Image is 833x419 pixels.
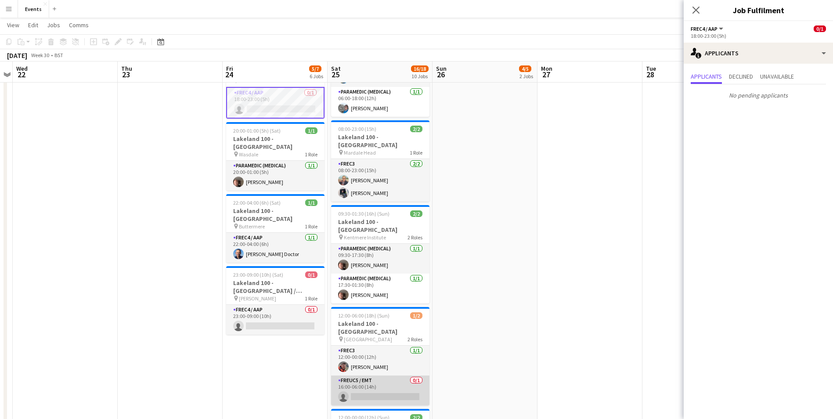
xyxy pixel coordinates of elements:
a: Jobs [43,19,64,31]
span: Week 30 [29,52,51,58]
span: Declined [729,73,753,79]
span: 22:00-04:00 (6h) (Sat) [233,199,281,206]
span: 2 Roles [407,234,422,241]
app-job-card: 09:30-01:30 (16h) (Sun)2/2Lakeland 100 - [GEOGRAPHIC_DATA] Kentmere Institute2 RolesParamedic (Me... [331,205,429,303]
span: Mardale Head [344,149,376,156]
h3: Lakeland 100 - [GEOGRAPHIC_DATA] [331,320,429,336]
span: Comms [69,21,89,29]
span: FREC4 / AAP [691,25,718,32]
app-card-role: Paramedic (Medical)1/109:30-17:30 (8h)[PERSON_NAME] [331,244,429,274]
span: 08:00-23:00 (15h) [338,126,376,132]
span: 26 [435,69,447,79]
span: Jobs [47,21,60,29]
a: View [4,19,23,31]
div: BST [54,52,63,58]
div: 6 Jobs [310,73,323,79]
span: Unavailable [760,73,794,79]
span: 1 Role [305,151,317,158]
span: 1/1 [305,127,317,134]
span: 1 Role [305,295,317,302]
span: Sun [436,65,447,72]
app-card-role: FREC4 / AAP1/122:00-04:00 (6h)[PERSON_NAME] Doctor [226,233,325,263]
app-card-role: FREUC5 / EMT0/116:00-06:00 (14h) [331,376,429,405]
a: Comms [65,19,92,31]
app-card-role: Paramedic (Medical)1/106:00-18:00 (12h)[PERSON_NAME] [331,87,429,117]
div: Applicants [684,43,833,64]
app-card-role: Paramedic (Medical)1/117:30-01:30 (8h)[PERSON_NAME] [331,274,429,303]
span: Wasdale [239,151,258,158]
app-job-card: 22:00-04:00 (6h) (Sat)1/1Lakeland 100 - [GEOGRAPHIC_DATA] Buttermere1 RoleFREC4 / AAP1/122:00-04:... [226,194,325,263]
span: Applicants [691,73,722,79]
span: [PERSON_NAME] [239,295,276,302]
app-job-card: 20:00-01:00 (5h) (Sat)1/1Lakeland 100 - [GEOGRAPHIC_DATA] Wasdale1 RoleParamedic (Medical)1/120:0... [226,122,325,191]
span: Tue [646,65,656,72]
span: 0/1 [814,25,826,32]
span: Fri [226,65,233,72]
span: 20:00-01:00 (5h) (Sat) [233,127,281,134]
span: 1 Role [305,223,317,230]
span: 0/1 [305,271,317,278]
app-job-card: 18:00-23:00 (5h)0/1Lakeland 100 - Seathwaite / Boot Seathwaite1 RoleFREC4 / AAP0/118:00-23:00 (5h) [226,48,325,119]
div: 10 Jobs [411,73,428,79]
span: 27 [540,69,552,79]
button: FREC4 / AAP [691,25,725,32]
div: 2 Jobs [519,73,533,79]
app-job-card: 08:00-23:00 (15h)2/2Lakeland 100 - [GEOGRAPHIC_DATA] Mardale Head1 RoleFREC32/208:00-23:00 (15h)[... [331,120,429,202]
span: 2 Roles [407,336,422,343]
span: Edit [28,21,38,29]
span: 16/18 [411,65,429,72]
span: View [7,21,19,29]
span: 28 [645,69,656,79]
app-card-role: FREC32/208:00-23:00 (15h)[PERSON_NAME][PERSON_NAME] [331,159,429,202]
app-job-card: 23:00-09:00 (10h) (Sat)0/1Lakeland 100 - [GEOGRAPHIC_DATA] / [GEOGRAPHIC_DATA] [PERSON_NAME]1 Rol... [226,266,325,335]
span: [GEOGRAPHIC_DATA] [344,336,392,343]
span: 25 [330,69,341,79]
app-card-role: FREC31/112:00-00:00 (12h)[PERSON_NAME] [331,346,429,376]
span: 23 [120,69,132,79]
h3: Lakeland 100 - [GEOGRAPHIC_DATA] / [GEOGRAPHIC_DATA] [226,279,325,295]
span: 24 [225,69,233,79]
span: Buttermere [239,223,265,230]
h3: Lakeland 100 - [GEOGRAPHIC_DATA] [331,218,429,234]
app-card-role: FREC4 / AAP0/123:00-09:00 (10h) [226,305,325,335]
span: 1/2 [410,312,422,319]
span: 1 Role [410,149,422,156]
h3: Lakeland 100 - [GEOGRAPHIC_DATA] [226,135,325,151]
app-card-role: Paramedic (Medical)1/120:00-01:00 (5h)[PERSON_NAME] [226,161,325,191]
div: 18:00-23:00 (5h) [691,33,826,39]
div: [DATE] [7,51,27,60]
span: 2/2 [410,126,422,132]
span: 23:00-09:00 (10h) (Sat) [233,271,283,278]
span: Thu [121,65,132,72]
span: 4/5 [519,65,531,72]
span: 1/1 [305,199,317,206]
h3: Lakeland 100 - [GEOGRAPHIC_DATA] [331,133,429,149]
p: No pending applicants [684,88,833,103]
span: Wed [16,65,28,72]
app-job-card: 12:00-06:00 (18h) (Sun)1/2Lakeland 100 - [GEOGRAPHIC_DATA] [GEOGRAPHIC_DATA]2 RolesFREC31/112:00-... [331,307,429,405]
span: 2/2 [410,210,422,217]
span: 22 [15,69,28,79]
span: Kentmere Institute [344,234,386,241]
span: 12:00-06:00 (18h) (Sun) [338,312,389,319]
a: Edit [25,19,42,31]
span: Sat [331,65,341,72]
button: Events [18,0,49,18]
h3: Lakeland 100 - [GEOGRAPHIC_DATA] [226,207,325,223]
app-card-role: FREC4 / AAP0/118:00-23:00 (5h) [226,87,325,119]
span: 09:30-01:30 (16h) (Sun) [338,210,389,217]
span: 5/7 [309,65,321,72]
h3: Job Fulfilment [684,4,833,16]
span: Mon [541,65,552,72]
